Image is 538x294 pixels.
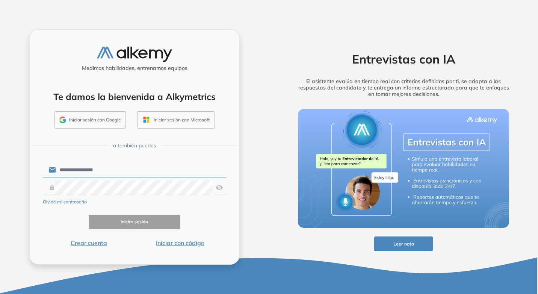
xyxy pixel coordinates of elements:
[286,52,521,66] h2: Entrevistas con IA
[43,199,87,205] button: Olvidé mi contraseña
[134,238,226,247] button: Iniciar con código
[216,180,223,195] img: asd
[142,115,151,124] img: OUTLOOK_ICON
[97,47,172,62] img: logo-alkemy
[403,207,538,294] iframe: Chat Widget
[298,109,509,228] img: img-more-info
[286,78,521,97] h5: El asistente evalúa en tiempo real con criterios definidos por ti, se adapta a las respuestas del...
[374,236,433,251] button: Leer nota
[39,91,230,102] h4: Te damos la bienvenida a Alkymetrics
[113,142,156,150] span: o también puedes
[59,117,66,123] img: GMAIL_ICON
[137,111,215,129] button: Iniciar sesión con Microsoft
[33,65,236,71] h5: Medimos habilidades, entrenamos equipos
[54,111,126,129] button: Iniciar sesión con Google
[43,238,134,247] button: Crear cuenta
[89,215,180,229] button: Iniciar sesión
